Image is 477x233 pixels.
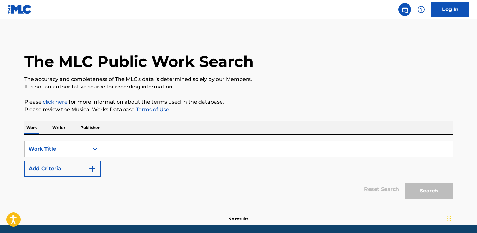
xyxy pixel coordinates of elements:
button: Add Criteria [24,161,101,177]
img: help [417,6,425,13]
a: Terms of Use [135,107,169,113]
h1: The MLC Public Work Search [24,52,254,71]
p: It is not an authoritative source for recording information. [24,83,453,91]
a: click here [43,99,68,105]
img: 9d2ae6d4665cec9f34b9.svg [88,165,96,172]
p: Writer [50,121,67,134]
p: Work [24,121,39,134]
p: Please review the Musical Works Database [24,106,453,113]
a: Public Search [398,3,411,16]
div: Drag [447,209,451,228]
div: Work Title [29,145,86,153]
p: Publisher [79,121,101,134]
iframe: Chat Widget [445,203,477,233]
p: No results [229,209,248,222]
img: MLC Logo [8,5,32,14]
img: search [401,6,409,13]
div: Help [415,3,428,16]
p: The accuracy and completeness of The MLC's data is determined solely by our Members. [24,75,453,83]
a: Log In [431,2,469,17]
p: Please for more information about the terms used in the database. [24,98,453,106]
form: Search Form [24,141,453,202]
